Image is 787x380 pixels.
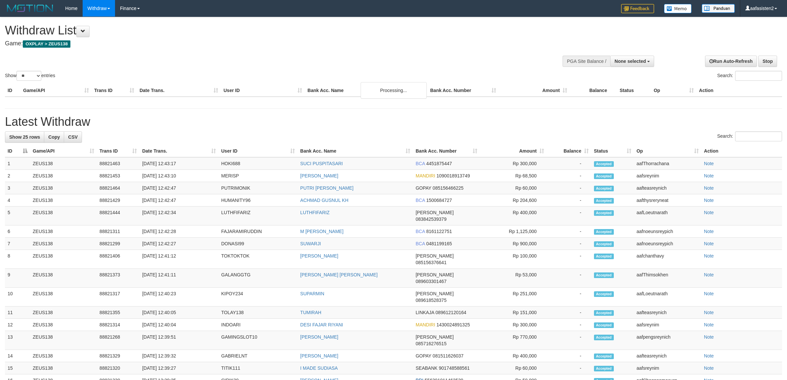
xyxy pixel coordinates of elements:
a: SUCI PUSPITASARI [300,161,343,166]
th: Game/API: activate to sort column ascending [30,145,97,157]
a: Show 25 rows [5,131,44,143]
a: Note [704,353,714,358]
td: PUTRIMONIK [218,182,297,194]
td: 12 [5,319,30,331]
span: Accepted [594,173,614,179]
td: [DATE] 12:41:11 [139,269,218,288]
span: [PERSON_NAME] [415,291,453,296]
span: Accepted [594,161,614,167]
th: Date Trans.: activate to sort column ascending [139,145,218,157]
td: 8 [5,250,30,269]
th: Op: activate to sort column ascending [634,145,701,157]
td: [DATE] 12:42:47 [139,194,218,207]
span: LINKAJA [415,310,434,315]
th: Op [651,84,696,97]
th: Action [696,84,782,97]
div: Processing... [361,82,427,99]
td: 88821329 [97,350,139,362]
td: 2 [5,170,30,182]
a: TUMIRAH [300,310,321,315]
span: Copy 901748588561 to clipboard [439,365,470,371]
td: 88821463 [97,157,139,170]
span: GOPAY [415,185,431,191]
span: Copy 085156466225 to clipboard [433,185,463,191]
td: ZEUS138 [30,288,97,307]
th: Date Trans. [137,84,221,97]
td: - [547,225,591,238]
td: HUMANITY96 [218,194,297,207]
td: ZEUS138 [30,170,97,182]
span: BCA [415,161,425,166]
span: Accepted [594,272,614,278]
td: aafThimsokhen [634,269,701,288]
span: [PERSON_NAME] [415,334,453,340]
a: [PERSON_NAME] [300,253,338,259]
a: [PERSON_NAME] [300,353,338,358]
span: Accepted [594,354,614,359]
td: ZEUS138 [30,362,97,374]
span: Copy 083842539379 to clipboard [415,216,446,222]
a: Note [704,291,714,296]
td: Rp 204,600 [480,194,547,207]
label: Search: [717,131,782,141]
td: - [547,157,591,170]
th: User ID [221,84,305,97]
td: 9 [5,269,30,288]
a: Note [704,334,714,340]
td: 11 [5,307,30,319]
img: Feedback.jpg [621,4,654,13]
a: Stop [758,56,777,67]
td: [DATE] 12:40:04 [139,319,218,331]
td: 10 [5,288,30,307]
select: Showentries [17,71,41,81]
td: 7 [5,238,30,250]
span: Accepted [594,322,614,328]
th: Balance [570,84,617,97]
td: - [547,269,591,288]
td: Rp 400,000 [480,207,547,225]
td: Rp 900,000 [480,238,547,250]
td: aafsreynim [634,362,701,374]
td: Rp 53,000 [480,269,547,288]
a: [PERSON_NAME] [300,173,338,178]
th: Bank Acc. Number: activate to sort column ascending [413,145,480,157]
td: 88821444 [97,207,139,225]
td: 14 [5,350,30,362]
td: 5 [5,207,30,225]
th: Status: activate to sort column ascending [591,145,634,157]
a: Note [704,272,714,277]
td: [DATE] 12:43:10 [139,170,218,182]
a: I MADE SUDIASA [300,365,338,371]
span: Copy 089618528375 to clipboard [415,298,446,303]
td: ZEUS138 [30,194,97,207]
span: Show 25 rows [9,134,40,140]
a: Note [704,253,714,259]
td: aafsreynim [634,170,701,182]
td: Rp 68,500 [480,170,547,182]
h1: Latest Withdraw [5,115,782,128]
td: Rp 60,000 [480,362,547,374]
td: ZEUS138 [30,331,97,350]
span: Copy 081511626037 to clipboard [433,353,463,358]
th: Action [701,145,782,157]
td: 88821429 [97,194,139,207]
td: aafThorrachana [634,157,701,170]
span: BCA [415,198,425,203]
img: Button%20Memo.svg [664,4,692,13]
td: 15 [5,362,30,374]
h1: Withdraw List [5,24,518,37]
td: ZEUS138 [30,182,97,194]
a: LUTHFIFARIZ [300,210,330,215]
th: Bank Acc. Name: activate to sort column ascending [297,145,413,157]
a: Note [704,161,714,166]
td: - [547,288,591,307]
a: Note [704,322,714,327]
span: MANDIRI [415,173,435,178]
span: Accepted [594,366,614,371]
td: 88821464 [97,182,139,194]
span: Copy 0481199165 to clipboard [426,241,452,246]
td: GALANGGTG [218,269,297,288]
span: Accepted [594,241,614,247]
a: Note [704,310,714,315]
td: 88821317 [97,288,139,307]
